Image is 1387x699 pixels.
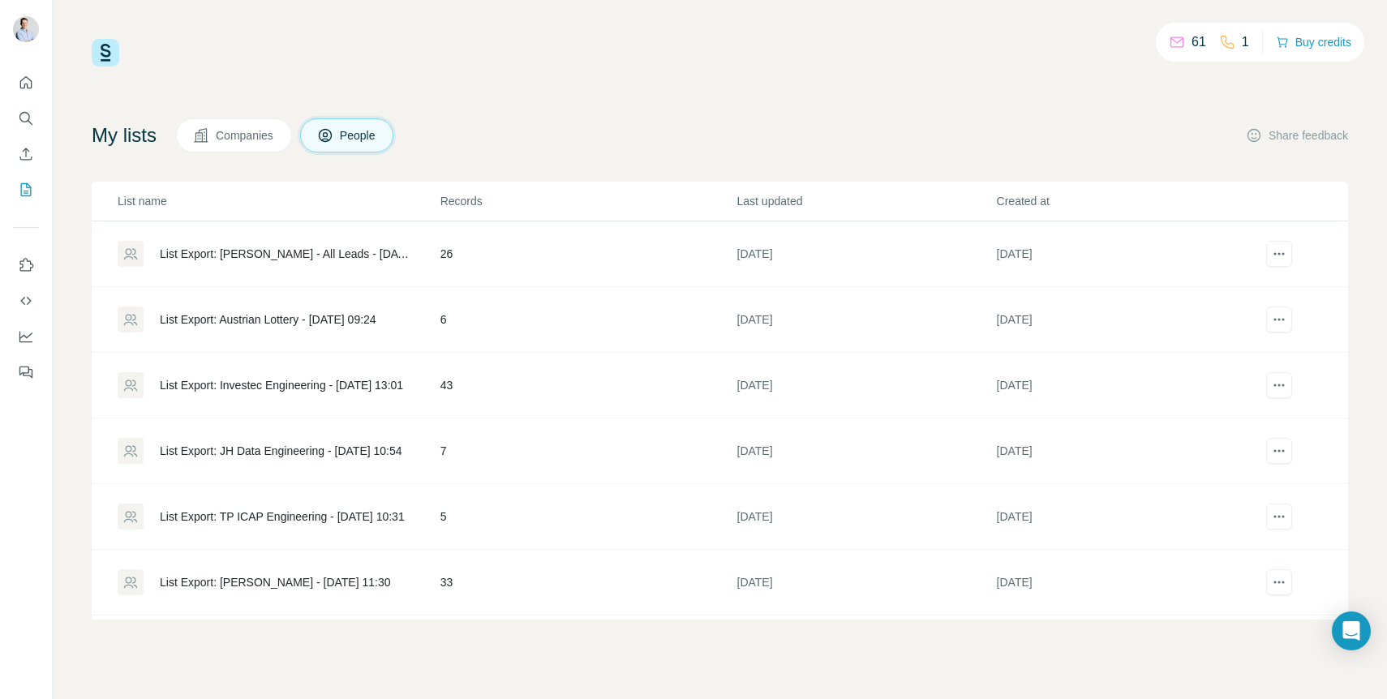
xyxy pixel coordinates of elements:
[440,615,736,681] td: 67
[13,16,39,42] img: Avatar
[997,193,1255,209] p: Created at
[996,287,1256,353] td: [DATE]
[160,311,376,328] div: List Export: Austrian Lottery - [DATE] 09:24
[996,550,1256,615] td: [DATE]
[996,615,1256,681] td: [DATE]
[440,484,736,550] td: 5
[996,353,1256,418] td: [DATE]
[736,353,996,418] td: [DATE]
[13,286,39,315] button: Use Surfe API
[13,322,39,351] button: Dashboard
[996,221,1256,287] td: [DATE]
[92,39,119,66] img: Surfe Logo
[1266,372,1292,398] button: actions
[160,508,405,525] div: List Export: TP ICAP Engineering - [DATE] 10:31
[1192,32,1206,52] p: 61
[160,574,391,590] div: List Export: [PERSON_NAME] - [DATE] 11:30
[1242,32,1249,52] p: 1
[1266,307,1292,332] button: actions
[440,418,736,484] td: 7
[1246,127,1348,144] button: Share feedback
[737,193,995,209] p: Last updated
[440,550,736,615] td: 33
[1266,241,1292,267] button: actions
[440,193,736,209] p: Records
[1266,504,1292,530] button: actions
[1276,31,1351,54] button: Buy credits
[736,550,996,615] td: [DATE]
[340,127,377,144] span: People
[736,615,996,681] td: [DATE]
[996,484,1256,550] td: [DATE]
[216,127,275,144] span: Companies
[13,251,39,280] button: Use Surfe on LinkedIn
[160,377,403,393] div: List Export: Investec Engineering - [DATE] 13:01
[440,353,736,418] td: 43
[440,221,736,287] td: 26
[160,443,402,459] div: List Export: JH Data Engineering - [DATE] 10:54
[13,139,39,169] button: Enrich CSV
[13,358,39,387] button: Feedback
[736,287,996,353] td: [DATE]
[118,193,439,209] p: List name
[1266,569,1292,595] button: actions
[13,68,39,97] button: Quick start
[736,221,996,287] td: [DATE]
[996,418,1256,484] td: [DATE]
[92,122,157,148] h4: My lists
[440,287,736,353] td: 6
[13,175,39,204] button: My lists
[1332,611,1371,650] div: Open Intercom Messenger
[736,418,996,484] td: [DATE]
[13,104,39,133] button: Search
[736,484,996,550] td: [DATE]
[160,246,413,262] div: List Export: [PERSON_NAME] - All Leads - [DATE] 10:39
[1266,438,1292,464] button: actions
